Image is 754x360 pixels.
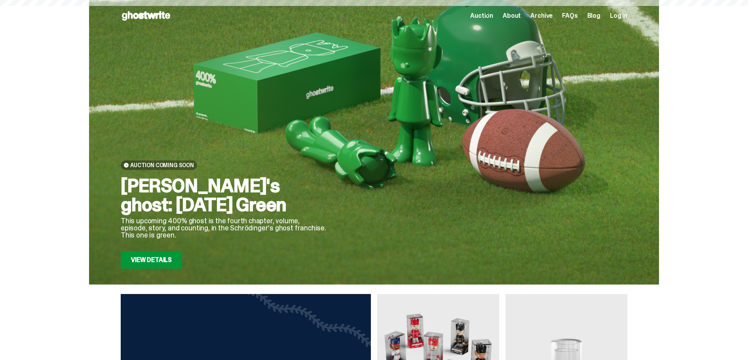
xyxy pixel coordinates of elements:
a: Auction [470,13,493,19]
a: Blog [587,13,600,19]
a: Log in [610,13,627,19]
a: Archive [530,13,553,19]
a: FAQs [562,13,577,19]
span: Auction Coming Soon [130,162,194,168]
a: About [503,13,521,19]
h2: [PERSON_NAME]'s ghost: [DATE] Green [121,176,327,214]
a: View Details [121,251,182,269]
p: This upcoming 400% ghost is the fourth chapter, volume, episode, story, and counting, in the Schr... [121,217,327,239]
